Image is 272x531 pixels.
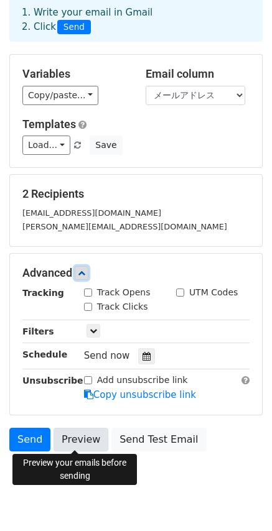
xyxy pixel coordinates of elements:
[22,266,250,280] h5: Advanced
[84,350,130,361] span: Send now
[97,374,188,387] label: Add unsubscribe link
[57,20,91,35] span: Send
[97,286,151,299] label: Track Opens
[22,376,83,386] strong: Unsubscribe
[90,136,122,155] button: Save
[210,471,272,531] iframe: Chat Widget
[146,67,250,81] h5: Email column
[97,300,148,313] label: Track Clicks
[12,6,260,34] div: 1. Write your email in Gmail 2. Click
[54,428,108,451] a: Preview
[22,67,127,81] h5: Variables
[22,208,161,218] small: [EMAIL_ADDRESS][DOMAIN_NAME]
[22,326,54,336] strong: Filters
[210,471,272,531] div: チャットウィジェット
[189,286,238,299] label: UTM Codes
[22,118,76,131] a: Templates
[84,389,196,400] a: Copy unsubscribe link
[12,454,137,485] div: Preview your emails before sending
[22,349,67,359] strong: Schedule
[22,222,227,231] small: [PERSON_NAME][EMAIL_ADDRESS][DOMAIN_NAME]
[22,86,98,105] a: Copy/paste...
[111,428,206,451] a: Send Test Email
[22,288,64,298] strong: Tracking
[22,136,70,155] a: Load...
[9,428,50,451] a: Send
[22,187,250,201] h5: 2 Recipients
